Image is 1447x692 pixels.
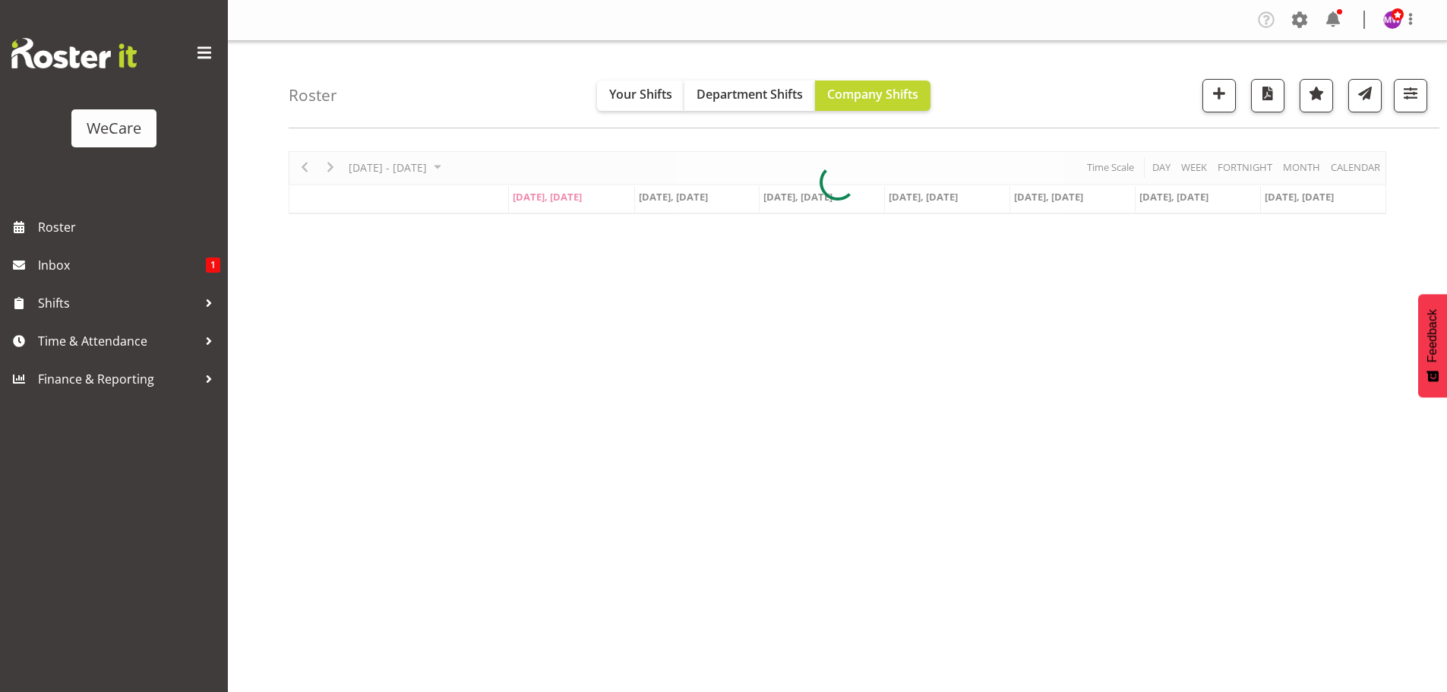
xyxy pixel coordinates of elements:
[684,81,815,111] button: Department Shifts
[289,87,337,104] h4: Roster
[1426,309,1439,362] span: Feedback
[827,86,918,103] span: Company Shifts
[1348,79,1382,112] button: Send a list of all shifts for the selected filtered period to all rostered employees.
[1394,79,1427,112] button: Filter Shifts
[38,292,197,314] span: Shifts
[1251,79,1284,112] button: Download a PDF of the roster according to the set date range.
[815,81,930,111] button: Company Shifts
[597,81,684,111] button: Your Shifts
[1202,79,1236,112] button: Add a new shift
[206,258,220,273] span: 1
[1300,79,1333,112] button: Highlight an important date within the roster.
[38,330,197,352] span: Time & Attendance
[38,254,206,276] span: Inbox
[38,368,197,390] span: Finance & Reporting
[11,38,137,68] img: Rosterit website logo
[1383,11,1401,29] img: management-we-care10447.jpg
[1418,294,1447,397] button: Feedback - Show survey
[609,86,672,103] span: Your Shifts
[697,86,803,103] span: Department Shifts
[38,216,220,239] span: Roster
[87,117,141,140] div: WeCare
